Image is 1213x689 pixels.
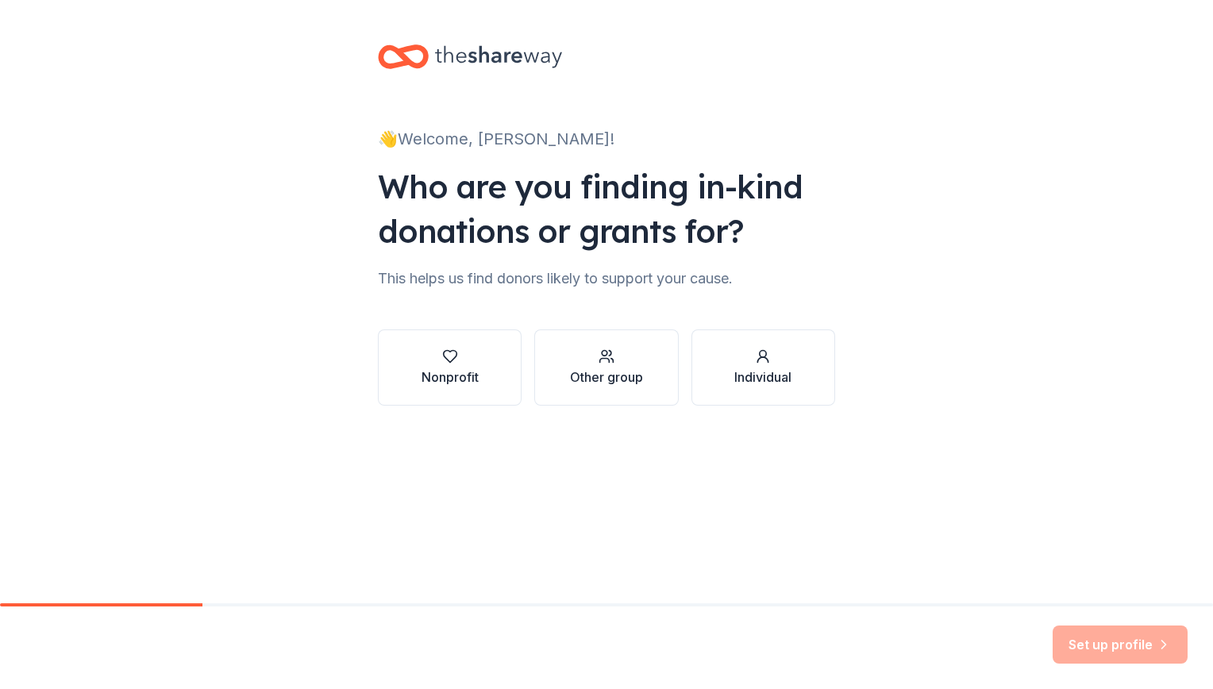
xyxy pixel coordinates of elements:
[378,266,835,291] div: This helps us find donors likely to support your cause.
[422,368,479,387] div: Nonprofit
[378,164,835,253] div: Who are you finding in-kind donations or grants for?
[570,368,643,387] div: Other group
[378,329,522,406] button: Nonprofit
[691,329,835,406] button: Individual
[378,126,835,152] div: 👋 Welcome, [PERSON_NAME]!
[734,368,791,387] div: Individual
[534,329,678,406] button: Other group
